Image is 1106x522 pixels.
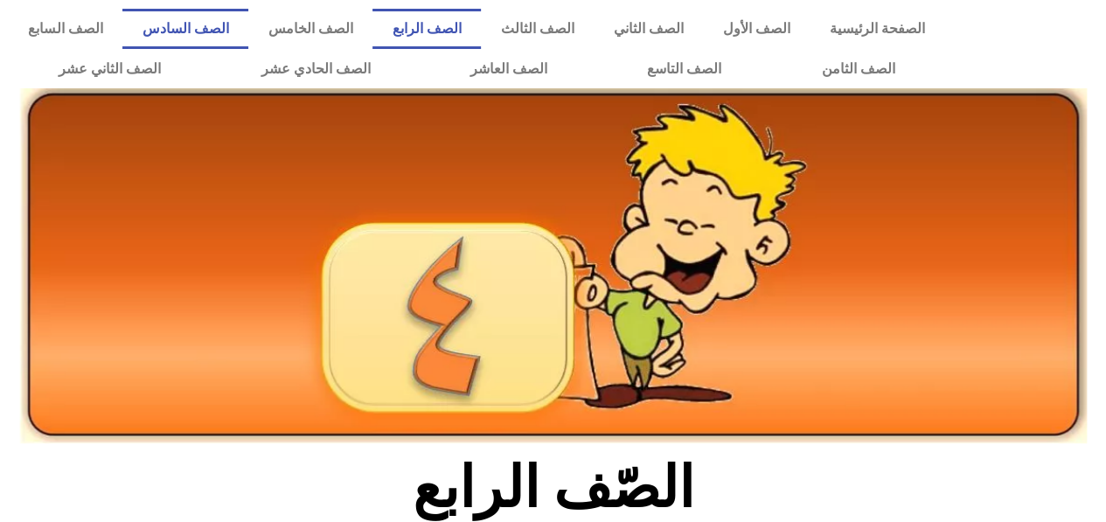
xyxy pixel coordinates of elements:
[703,9,810,49] a: الصف الأول
[810,9,944,49] a: الصفحة الرئيسية
[248,9,372,49] a: الصف الخامس
[421,49,597,89] a: الصف العاشر
[122,9,248,49] a: الصف السادس
[481,9,594,49] a: الصف الثالث
[597,49,771,89] a: الصف التاسع
[771,49,944,89] a: الصف الثامن
[9,9,122,49] a: الصف السابع
[594,9,703,49] a: الصف الثاني
[9,49,211,89] a: الصف الثاني عشر
[264,454,842,522] h2: الصّف الرابع
[211,49,420,89] a: الصف الحادي عشر
[372,9,481,49] a: الصف الرابع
